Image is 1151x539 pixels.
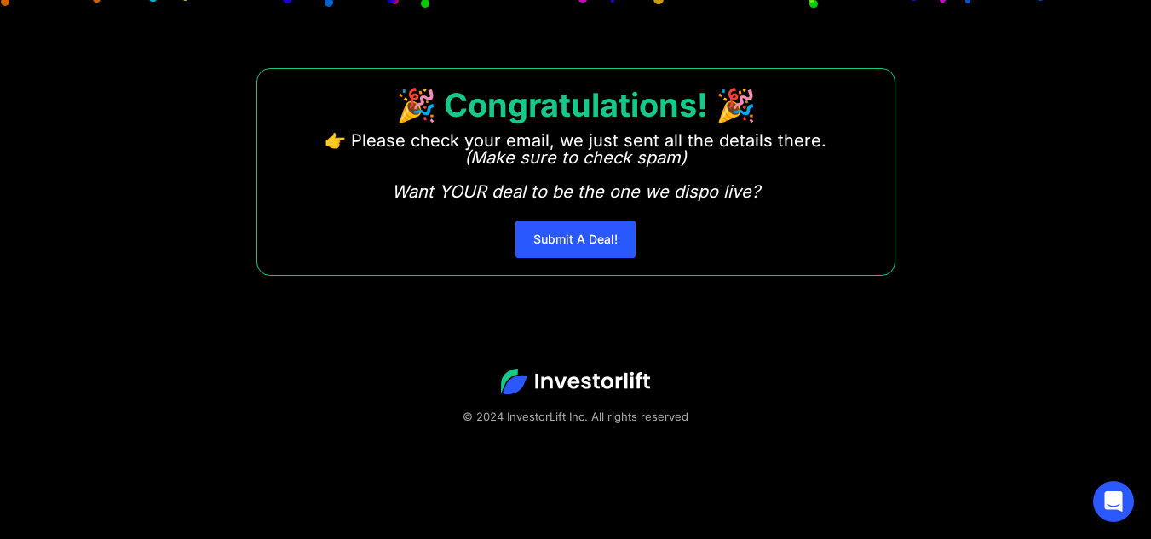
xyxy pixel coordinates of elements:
a: Submit A Deal! [515,221,636,258]
div: Open Intercom Messenger [1093,481,1134,522]
div: © 2024 InvestorLift Inc. All rights reserved [60,408,1091,425]
em: (Make sure to check spam) Want YOUR deal to be the one we dispo live? [392,147,760,202]
p: 👉 Please check your email, we just sent all the details there. ‍ [325,132,826,200]
strong: 🎉 Congratulations! 🎉 [396,85,756,124]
